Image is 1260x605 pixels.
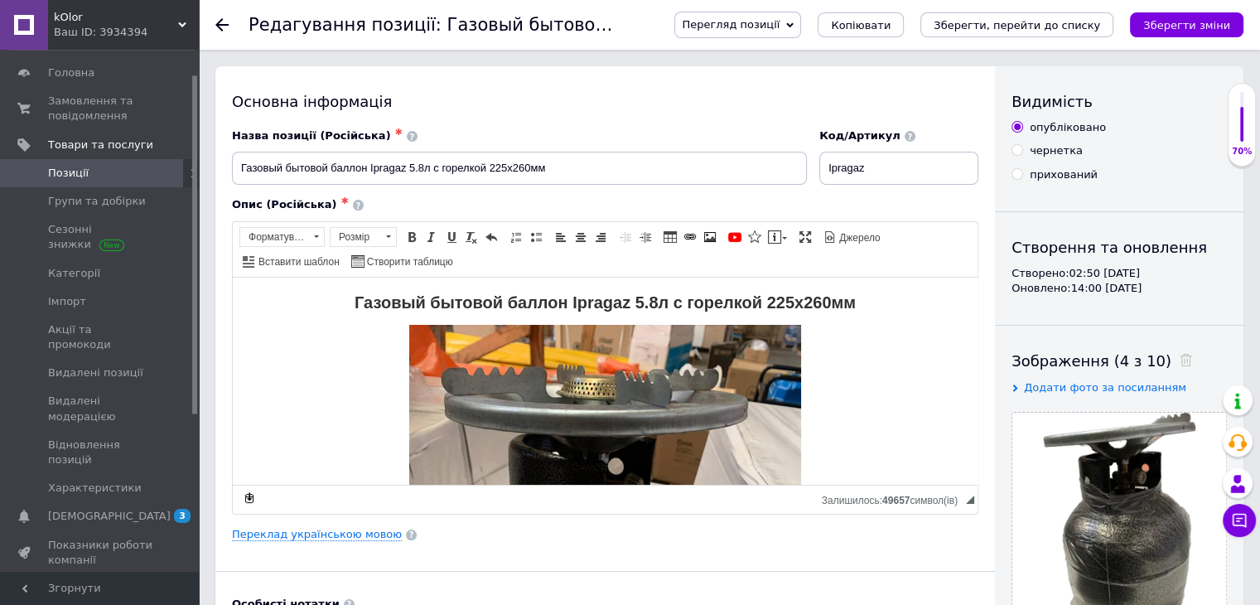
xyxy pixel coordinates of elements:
[661,228,679,246] a: Таблиця
[1223,504,1256,537] button: Чат з покупцем
[341,196,349,206] span: ✱
[819,129,900,142] span: Код/Артикул
[701,228,719,246] a: Зображення
[330,227,397,247] a: Розмір
[616,228,635,246] a: Зменшити відступ
[364,255,453,269] span: Створити таблицю
[1030,120,1106,135] div: опубліковано
[1011,266,1227,281] div: Створено: 02:50 [DATE]
[331,228,380,246] span: Розмір
[48,166,89,181] span: Позиції
[681,228,699,246] a: Вставити/Редагувати посилання (Ctrl+L)
[482,228,500,246] a: Повернути (Ctrl+Z)
[934,19,1100,31] i: Зберегти, перейти до списку
[48,365,143,380] span: Видалені позиції
[232,91,978,112] div: Основна інформація
[256,255,340,269] span: Вставити шаблон
[462,228,480,246] a: Видалити форматування
[232,528,402,541] a: Переклад українською мовою
[746,228,764,246] a: Вставити іконку
[48,266,100,281] span: Категорії
[232,198,337,211] span: Опис (Російська)
[818,12,904,37] button: Копіювати
[1030,143,1083,158] div: чернетка
[1229,146,1255,157] div: 70%
[174,509,191,523] span: 3
[591,228,610,246] a: По правому краю
[232,129,391,142] span: Назва позиції (Російська)
[48,294,86,309] span: Імпорт
[507,228,525,246] a: Вставити/видалити нумерований список
[240,252,342,270] a: Вставити шаблон
[765,228,789,246] a: Вставити повідомлення
[215,18,229,31] div: Повернутися назад
[1228,83,1256,167] div: 70% Якість заповнення
[48,322,153,352] span: Акції та промокоди
[821,228,883,246] a: Джерело
[48,481,142,496] span: Характеристики
[1143,19,1230,31] i: Зберегти зміни
[831,19,891,31] span: Копіювати
[796,228,814,246] a: Максимізувати
[48,138,153,152] span: Товари та послуги
[1024,381,1186,394] span: Додати фото за посиланням
[54,10,178,25] span: kOlor
[48,65,94,80] span: Головна
[239,227,325,247] a: Форматування
[403,228,421,246] a: Жирний (Ctrl+B)
[48,94,153,123] span: Замовлення та повідомлення
[48,194,146,209] span: Групи та добірки
[682,18,780,31] span: Перегляд позиції
[233,278,978,485] iframe: Редактор, AF8D952E-BF08-4FAE-8317-160C09F48303
[1130,12,1243,37] button: Зберегти зміни
[1011,91,1227,112] div: Видимість
[837,231,881,245] span: Джерело
[1030,167,1098,182] div: прихований
[232,152,807,185] input: Наприклад, H&M жіноча сукня зелена 38 розмір вечірня максі з блискітками
[920,12,1113,37] button: Зберегти, перейти до списку
[422,228,441,246] a: Курсив (Ctrl+I)
[349,252,456,270] a: Створити таблицю
[636,228,654,246] a: Збільшити відступ
[249,15,1007,35] h1: Редагування позиції: Газовый бытовой баллон Ipragaz 5.8л с горелкой 225х260мм
[1011,351,1227,371] div: Зображення (4 з 10)
[48,394,153,423] span: Видалені модерацією
[822,491,966,506] div: Кiлькiсть символiв
[966,496,974,504] span: Потягніть для зміни розмірів
[1011,281,1227,296] div: Оновлено: 14:00 [DATE]
[54,25,199,40] div: Ваш ID: 3934394
[48,538,153,568] span: Показники роботи компанії
[240,489,258,507] a: Зробити резервну копію зараз
[527,228,545,246] a: Вставити/видалити маркований список
[48,509,171,524] span: [DEMOGRAPHIC_DATA]
[726,228,744,246] a: Додати відео з YouTube
[572,228,590,246] a: По центру
[552,228,570,246] a: По лівому краю
[882,495,910,506] span: 49657
[48,438,153,467] span: Відновлення позицій
[1011,237,1227,258] div: Створення та оновлення
[48,222,153,252] span: Сезонні знижки
[240,228,308,246] span: Форматування
[442,228,461,246] a: Підкреслений (Ctrl+U)
[395,127,403,138] span: ✱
